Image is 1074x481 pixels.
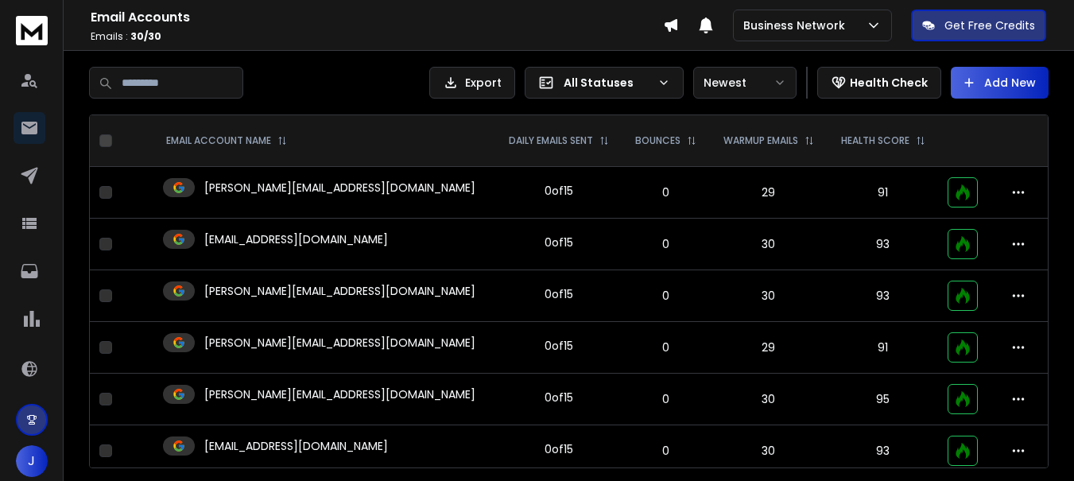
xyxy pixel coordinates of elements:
p: All Statuses [564,75,651,91]
p: BOUNCES [635,134,680,147]
td: 91 [828,322,939,374]
p: Emails : [91,30,663,43]
span: 30 / 30 [130,29,161,43]
td: 30 [710,374,828,425]
p: DAILY EMAILS SENT [509,134,593,147]
p: [EMAIL_ADDRESS][DOMAIN_NAME] [204,231,388,247]
p: [PERSON_NAME][EMAIL_ADDRESS][DOMAIN_NAME] [204,180,475,196]
td: 30 [710,270,828,322]
img: logo [16,16,48,45]
div: 0 of 15 [545,441,573,457]
p: 0 [632,288,700,304]
p: [PERSON_NAME][EMAIL_ADDRESS][DOMAIN_NAME] [204,335,475,351]
p: [PERSON_NAME][EMAIL_ADDRESS][DOMAIN_NAME] [204,283,475,299]
button: Get Free Credits [911,10,1046,41]
td: 29 [710,322,828,374]
button: Newest [693,67,797,99]
div: EMAIL ACCOUNT NAME [166,134,287,147]
p: Get Free Credits [944,17,1035,33]
td: 93 [828,219,939,270]
td: 30 [710,425,828,477]
p: 0 [632,391,700,407]
h1: Email Accounts [91,8,663,27]
td: 91 [828,167,939,219]
p: Business Network [743,17,851,33]
div: 0 of 15 [545,183,573,199]
p: [PERSON_NAME][EMAIL_ADDRESS][DOMAIN_NAME] [204,386,475,402]
p: 0 [632,184,700,200]
div: 0 of 15 [545,338,573,354]
p: 0 [632,236,700,252]
p: [EMAIL_ADDRESS][DOMAIN_NAME] [204,438,388,454]
td: 30 [710,219,828,270]
p: Health Check [850,75,928,91]
td: 95 [828,374,939,425]
p: WARMUP EMAILS [723,134,798,147]
button: Health Check [817,67,941,99]
button: J [16,445,48,477]
div: 0 of 15 [545,235,573,250]
button: Add New [951,67,1049,99]
td: 29 [710,167,828,219]
div: 0 of 15 [545,390,573,405]
td: 93 [828,270,939,322]
button: Export [429,67,515,99]
p: 0 [632,339,700,355]
p: HEALTH SCORE [841,134,909,147]
div: 0 of 15 [545,286,573,302]
td: 93 [828,425,939,477]
p: 0 [632,443,700,459]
